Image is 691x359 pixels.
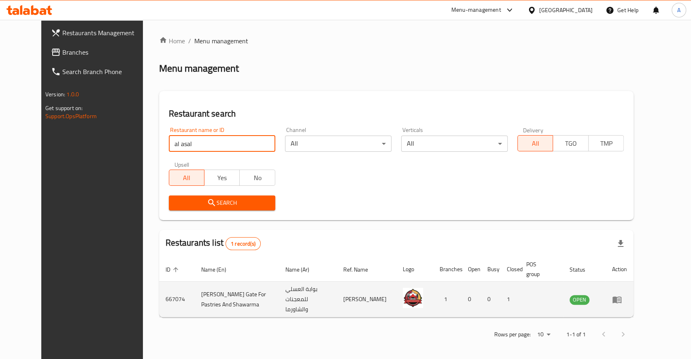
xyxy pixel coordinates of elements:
span: Restaurants Management [62,28,150,38]
th: Action [606,257,634,282]
span: No [243,172,272,184]
span: Get support on: [45,103,83,113]
span: Search Branch Phone [62,67,150,76]
span: All [521,138,550,149]
a: Support.OpsPlatform [45,111,97,121]
button: All [169,170,204,186]
button: Yes [204,170,240,186]
th: Closed [500,257,519,282]
div: OPEN [570,295,589,305]
span: Name (Ar) [285,265,320,274]
span: OPEN [570,295,589,304]
span: All [172,172,201,184]
span: Status [570,265,596,274]
input: Search for restaurant name or ID.. [169,136,275,152]
a: Branches [45,42,157,62]
td: 1 [433,282,461,317]
td: [PERSON_NAME] Gate For Pastries And Shawarma [195,282,279,317]
div: All [401,136,508,152]
span: 1 record(s) [226,240,260,248]
button: All [517,135,553,151]
button: TGO [553,135,588,151]
th: Logo [396,257,433,282]
table: enhanced table [159,257,634,317]
label: Upsell [174,161,189,167]
h2: Restaurants list [166,237,261,250]
div: Rows per page: [534,329,553,341]
img: Al Asali Gate For Pastries And Shawarma [403,288,423,308]
div: [GEOGRAPHIC_DATA] [539,6,593,15]
th: Branches [433,257,461,282]
th: Busy [481,257,500,282]
td: 0 [461,282,481,317]
span: Yes [208,172,236,184]
label: Delivery [523,127,543,133]
a: Home [159,36,185,46]
span: Branches [62,47,150,57]
a: Search Branch Phone [45,62,157,81]
span: ID [166,265,181,274]
span: Version: [45,89,65,100]
span: TGO [556,138,585,149]
div: Export file [611,234,630,253]
div: Total records count [225,237,261,250]
td: 0 [481,282,500,317]
p: Rows per page: [494,329,531,340]
span: TMP [592,138,621,149]
td: 667074 [159,282,195,317]
td: 1 [500,282,519,317]
div: Menu-management [451,5,501,15]
button: TMP [588,135,624,151]
div: All [285,136,391,152]
button: No [239,170,275,186]
span: 1.0.0 [66,89,79,100]
span: Search [175,198,269,208]
h2: Menu management [159,62,239,75]
h2: Restaurant search [169,108,624,120]
button: Search [169,195,275,210]
td: [PERSON_NAME] [337,282,396,317]
span: Ref. Name [343,265,378,274]
span: Name (En) [201,265,237,274]
p: 1-1 of 1 [566,329,586,340]
a: Restaurants Management [45,23,157,42]
td: بوابة العسلي للمعجنات والشاورما [279,282,337,317]
span: Menu management [194,36,248,46]
th: Open [461,257,481,282]
nav: breadcrumb [159,36,634,46]
span: A [677,6,680,15]
span: POS group [526,259,553,279]
li: / [188,36,191,46]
